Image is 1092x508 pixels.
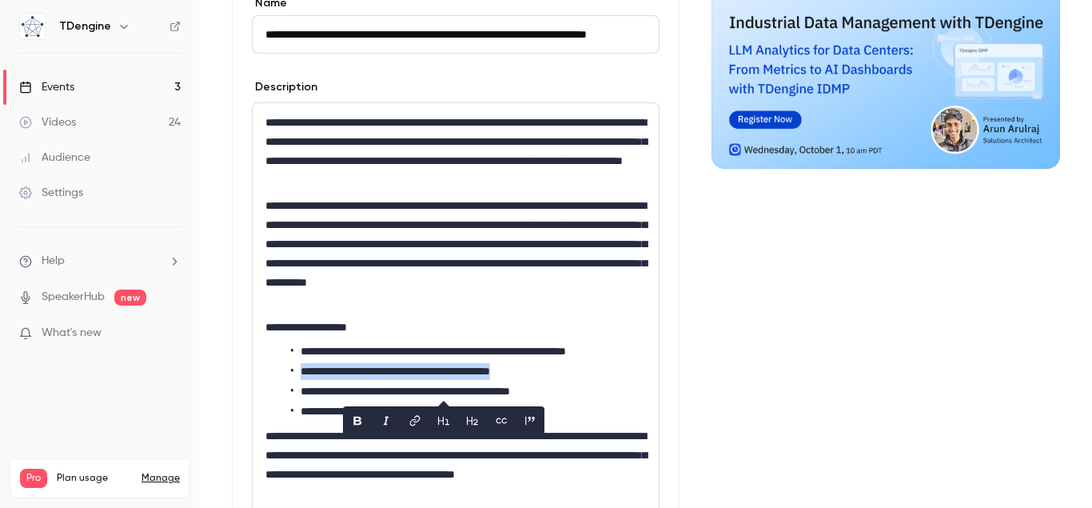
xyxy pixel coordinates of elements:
[517,408,543,434] button: blockquote
[20,469,47,488] span: Pro
[19,150,90,166] div: Audience
[141,472,180,485] a: Manage
[373,408,399,434] button: italic
[345,408,370,434] button: bold
[19,253,181,270] li: help-dropdown-opener
[161,326,181,341] iframe: Noticeable Trigger
[42,253,65,270] span: Help
[402,408,428,434] button: link
[252,79,317,95] label: Description
[19,79,74,95] div: Events
[42,289,105,306] a: SpeakerHub
[19,114,76,130] div: Videos
[20,14,46,39] img: TDengine
[57,472,132,485] span: Plan usage
[114,290,146,306] span: new
[42,325,102,342] span: What's new
[19,185,83,201] div: Settings
[59,18,111,34] h6: TDengine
